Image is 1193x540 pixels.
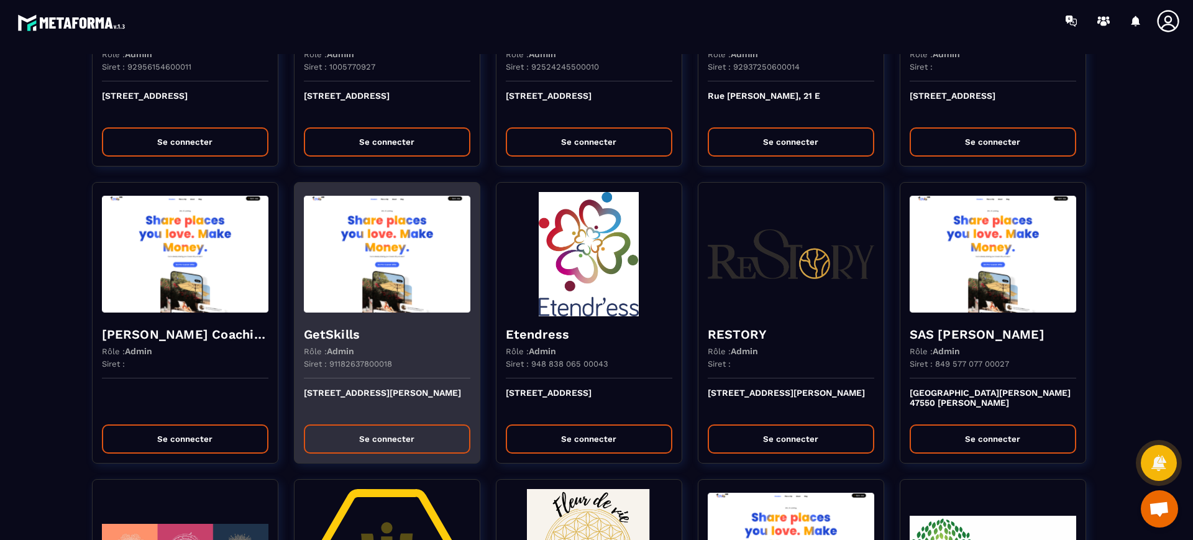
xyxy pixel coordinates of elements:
p: Rôle : [102,49,152,59]
img: funnel-background [708,192,874,316]
span: Admin [933,49,960,59]
button: Se connecter [708,127,874,157]
span: Admin [731,49,758,59]
button: Se connecter [506,424,672,454]
button: Se connecter [304,127,470,157]
button: Se connecter [102,424,268,454]
img: funnel-background [910,192,1076,316]
h4: SAS [PERSON_NAME] [910,326,1076,343]
img: funnel-background [506,192,672,316]
p: [STREET_ADDRESS][PERSON_NAME] [304,388,470,415]
p: Siret : 1005770927 [304,62,375,71]
p: Siret : [708,359,731,368]
p: [STREET_ADDRESS] [506,91,672,118]
span: Admin [125,346,152,356]
button: Se connecter [910,127,1076,157]
p: Rue [PERSON_NAME], 21 E [708,91,874,118]
p: Siret : 849 577 077 00027 [910,359,1009,368]
p: Rôle : [506,346,556,356]
p: Rôle : [910,49,960,59]
button: Se connecter [910,424,1076,454]
h4: Etendress [506,326,672,343]
p: Siret : 92937250600014 [708,62,800,71]
button: Se connecter [708,424,874,454]
button: Se connecter [506,127,672,157]
p: Siret : 92956154600011 [102,62,191,71]
span: Admin [327,346,354,356]
p: Rôle : [708,49,758,59]
p: [STREET_ADDRESS] [102,91,268,118]
p: [STREET_ADDRESS] [910,91,1076,118]
p: [STREET_ADDRESS] [304,91,470,118]
p: Rôle : [102,346,152,356]
p: Siret : [910,62,933,71]
span: Admin [529,346,556,356]
p: Rôle : [304,346,354,356]
span: Admin [125,49,152,59]
p: [STREET_ADDRESS][PERSON_NAME] [708,388,874,415]
p: Siret : [102,359,125,368]
p: [GEOGRAPHIC_DATA][PERSON_NAME] 47550 [PERSON_NAME] [910,388,1076,415]
p: Siret : 92524245500010 [506,62,599,71]
p: Rôle : [304,49,354,59]
img: funnel-background [102,192,268,316]
img: funnel-background [304,192,470,316]
p: Rôle : [506,49,556,59]
button: Se connecter [102,127,268,157]
span: Admin [731,346,758,356]
span: Admin [327,49,354,59]
p: Rôle : [708,346,758,356]
img: logo [17,11,129,34]
p: Siret : 948 838 065 00043 [506,359,608,368]
p: [STREET_ADDRESS] [506,388,672,415]
span: Admin [933,346,960,356]
h4: RESTORY [708,326,874,343]
div: Ouvrir le chat [1141,490,1178,528]
button: Se connecter [304,424,470,454]
span: Admin [529,49,556,59]
h4: GetSkills [304,326,470,343]
p: Siret : 91182637800018 [304,359,392,368]
h4: [PERSON_NAME] Coaching & Development [102,326,268,343]
p: Rôle : [910,346,960,356]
